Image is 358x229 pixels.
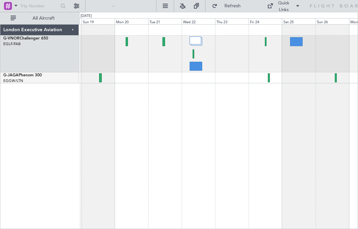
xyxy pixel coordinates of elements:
span: All Aircraft [17,16,70,21]
div: Sun 19 [82,18,115,24]
a: G-VNORChallenger 650 [3,37,48,40]
div: Thu 23 [215,18,249,24]
a: EGLF/FAB [3,41,21,46]
div: Sun 26 [316,18,349,24]
span: G-JAGA [3,73,19,77]
a: G-JAGAPhenom 300 [3,73,42,77]
div: [DATE] [81,13,92,19]
input: Trip Number [20,1,58,11]
div: Sat 25 [282,18,316,24]
span: G-VNOR [3,37,20,40]
span: Refresh [219,4,247,8]
div: Fri 24 [249,18,282,24]
div: Tue 21 [148,18,182,24]
div: Mon 20 [115,18,148,24]
div: Wed 22 [182,18,215,24]
button: Refresh [209,1,249,11]
button: All Aircraft [7,13,72,24]
a: EGGW/LTN [3,78,23,83]
button: Quick Links [264,1,304,11]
